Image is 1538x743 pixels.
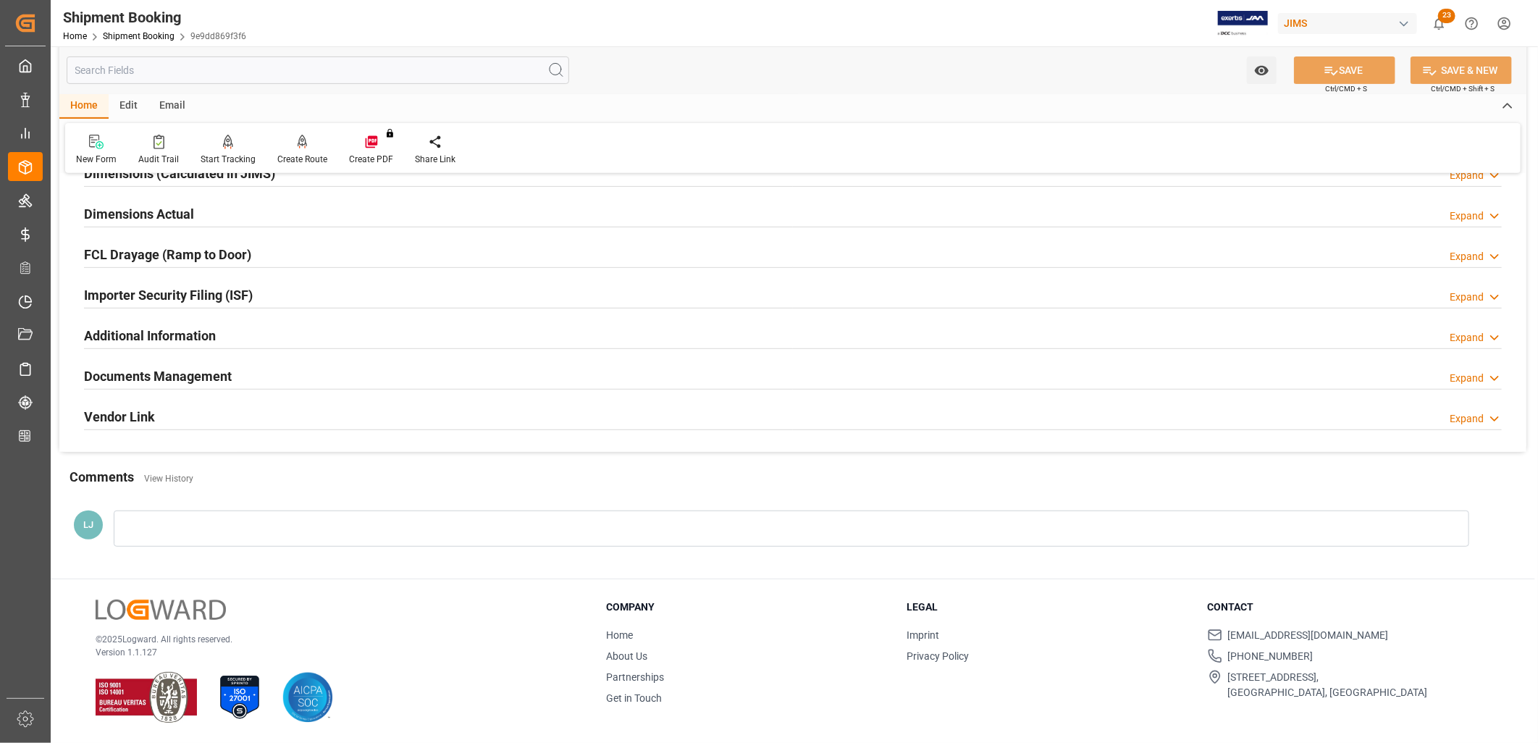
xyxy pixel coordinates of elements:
button: SAVE [1294,56,1395,84]
div: New Form [76,153,117,166]
div: Edit [109,94,148,119]
div: Expand [1450,371,1484,386]
img: AICPA SOC [282,672,333,723]
p: © 2025 Logward. All rights reserved. [96,633,570,646]
h2: Additional Information [84,326,216,345]
img: ISO 27001 Certification [214,672,265,723]
button: Help Center [1455,7,1488,40]
h2: Importer Security Filing (ISF) [84,285,253,305]
img: Logward Logo [96,600,226,621]
button: show 23 new notifications [1423,7,1455,40]
h2: FCL Drayage (Ramp to Door) [84,245,251,264]
h3: Contact [1208,600,1490,615]
div: Create Route [277,153,327,166]
h2: Dimensions (Calculated in JIMS) [84,164,275,183]
div: Email [148,94,196,119]
h2: Vendor Link [84,407,155,427]
div: Expand [1450,411,1484,427]
a: Privacy Policy [907,650,969,662]
div: Home [59,94,109,119]
div: Expand [1450,249,1484,264]
div: JIMS [1278,13,1417,34]
div: Shipment Booking [63,7,246,28]
a: Get in Touch [606,692,662,704]
h2: Dimensions Actual [84,204,194,224]
div: Expand [1450,330,1484,345]
h2: Comments [70,467,134,487]
img: ISO 9001 & ISO 14001 Certification [96,672,197,723]
p: Version 1.1.127 [96,646,570,659]
span: Ctrl/CMD + S [1325,83,1367,94]
span: 23 [1438,9,1455,23]
a: Imprint [907,629,939,641]
span: Ctrl/CMD + Shift + S [1431,83,1495,94]
div: Expand [1450,209,1484,224]
a: Home [63,31,87,41]
div: Share Link [415,153,455,166]
a: Home [606,629,633,641]
span: [STREET_ADDRESS], [GEOGRAPHIC_DATA], [GEOGRAPHIC_DATA] [1228,670,1428,700]
span: LJ [83,519,93,530]
button: open menu [1247,56,1277,84]
img: Exertis%20JAM%20-%20Email%20Logo.jpg_1722504956.jpg [1218,11,1268,36]
a: View History [144,474,193,484]
h3: Company [606,600,888,615]
button: JIMS [1278,9,1423,37]
a: Shipment Booking [103,31,175,41]
div: Expand [1450,168,1484,183]
h3: Legal [907,600,1189,615]
h2: Documents Management [84,366,232,386]
button: SAVE & NEW [1411,56,1512,84]
a: Partnerships [606,671,664,683]
input: Search Fields [67,56,569,84]
span: [EMAIL_ADDRESS][DOMAIN_NAME] [1228,628,1389,643]
span: [PHONE_NUMBER] [1228,649,1314,664]
a: About Us [606,650,647,662]
div: Audit Trail [138,153,179,166]
div: Expand [1450,290,1484,305]
div: Start Tracking [201,153,256,166]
